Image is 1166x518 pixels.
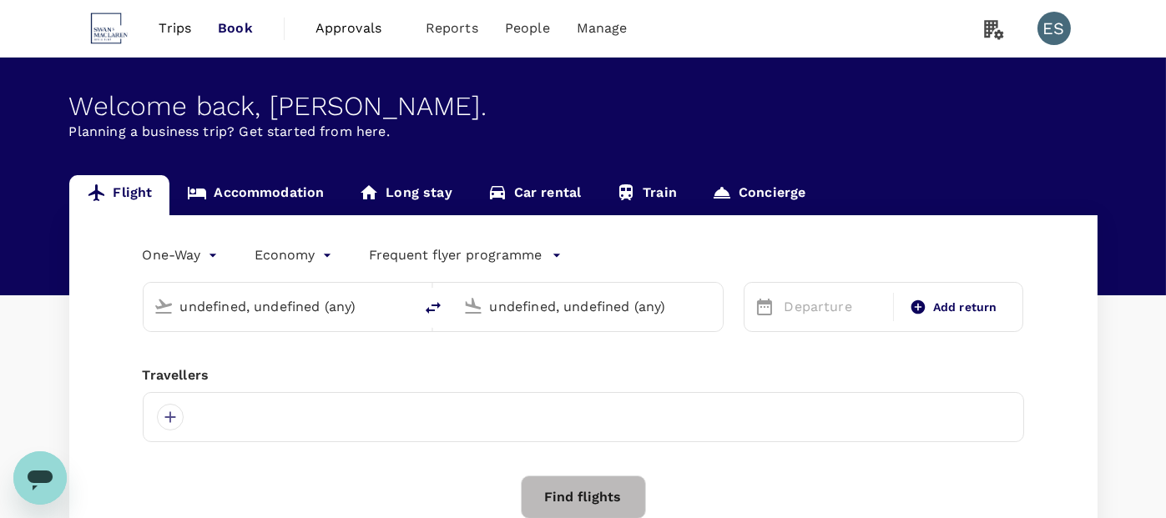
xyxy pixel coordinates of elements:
[694,175,823,215] a: Concierge
[69,91,1098,122] div: Welcome back , [PERSON_NAME] .
[598,175,694,215] a: Train
[255,242,336,269] div: Economy
[180,294,378,319] input: Depart from
[933,299,997,316] span: Add return
[413,288,453,328] button: delete
[785,297,883,317] p: Departure
[1037,12,1071,45] div: ES
[577,18,628,38] span: Manage
[401,304,405,308] button: Open
[143,365,1024,385] div: Travellers
[69,10,146,47] img: Swan & Maclaren Group
[369,245,542,265] p: Frequent flyer programme
[69,175,170,215] a: Flight
[143,242,221,269] div: One-Way
[159,18,191,38] span: Trips
[315,18,399,38] span: Approvals
[505,18,550,38] span: People
[426,18,478,38] span: Reports
[69,122,1098,142] p: Planning a business trip? Get started from here.
[13,451,67,505] iframe: Button to launch messaging window
[218,18,253,38] span: Book
[169,175,341,215] a: Accommodation
[711,304,714,308] button: Open
[470,175,599,215] a: Car rental
[490,294,688,319] input: Going to
[369,245,562,265] button: Frequent flyer programme
[341,175,469,215] a: Long stay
